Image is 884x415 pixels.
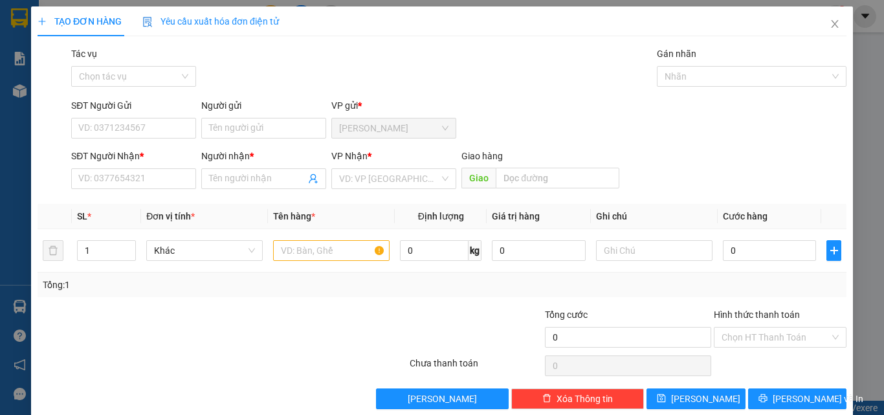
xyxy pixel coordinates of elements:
input: Ghi Chú [596,240,713,261]
span: close [830,19,840,29]
span: kg [469,240,481,261]
div: SĐT Người Gửi [71,98,196,113]
div: Tổng: 1 [43,278,342,292]
span: [PERSON_NAME] [408,392,477,406]
button: deleteXóa Thông tin [511,388,644,409]
div: Chưa thanh toán [408,356,544,379]
button: Close [817,6,853,43]
span: user-add [308,174,318,184]
span: Cước hàng [723,211,768,221]
button: delete [43,240,63,261]
span: Yêu cầu xuất hóa đơn điện tử [142,16,279,27]
span: Tên hàng [273,211,315,221]
span: Mỹ Hương [339,118,448,138]
div: Người nhận [201,149,326,163]
span: plus [827,245,841,256]
span: Giá trị hàng [492,211,540,221]
span: Xóa Thông tin [557,392,613,406]
button: [PERSON_NAME] [375,388,508,409]
button: plus [826,240,841,261]
input: Dọc đường [496,168,619,188]
span: Đơn vị tính [146,211,195,221]
span: [PERSON_NAME] [671,392,740,406]
span: TẠO ĐƠN HÀNG [38,16,122,27]
span: Giao [461,168,496,188]
label: Hình thức thanh toán [714,309,800,320]
div: SĐT Người Nhận [71,149,196,163]
button: save[PERSON_NAME] [646,388,746,409]
img: icon [142,17,153,27]
button: printer[PERSON_NAME] và In [747,388,846,409]
div: Người gửi [201,98,326,113]
span: VP Nhận [331,151,368,161]
span: Giao hàng [461,151,503,161]
span: [PERSON_NAME] và In [772,392,863,406]
span: Định lượng [417,211,463,221]
label: Tác vụ [71,49,97,59]
span: SL [77,211,87,221]
div: VP gửi [331,98,456,113]
span: plus [38,17,47,26]
span: Khác [154,241,255,260]
span: printer [758,394,767,404]
input: 0 [492,240,585,261]
label: Gán nhãn [657,49,696,59]
span: delete [542,394,551,404]
th: Ghi chú [591,204,718,229]
span: save [657,394,666,404]
input: VD: Bàn, Ghế [273,240,390,261]
span: Tổng cước [545,309,588,320]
